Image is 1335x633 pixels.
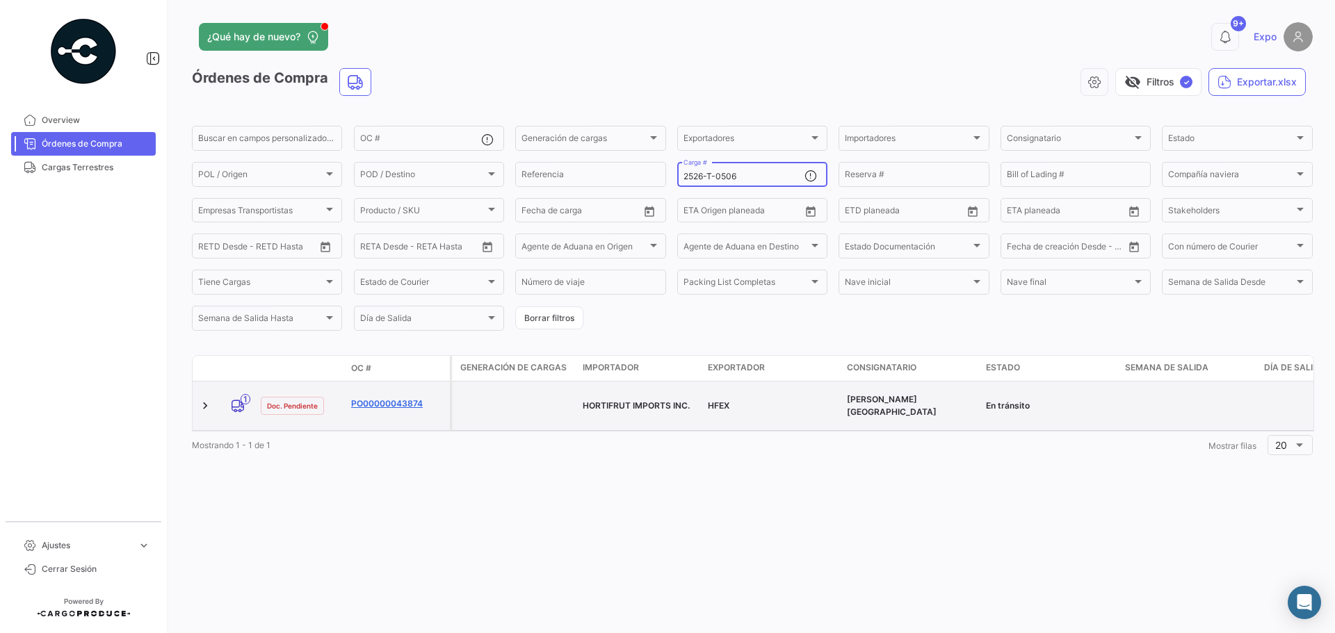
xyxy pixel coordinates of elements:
datatable-header-cell: Consignatario [841,356,980,381]
button: Open calendar [1124,201,1144,222]
button: Borrar filtros [515,306,583,329]
button: Open calendar [639,201,660,222]
a: Cargas Terrestres [11,156,156,179]
span: Importadores [845,135,970,145]
span: POL / Origen [198,172,323,181]
input: Desde [845,208,870,217]
span: Agente de Aduana en Destino [683,243,809,253]
input: Desde [1007,208,1032,217]
span: Día de Salida [360,315,485,325]
span: Mostrar filas [1208,441,1256,451]
datatable-header-cell: OC # [346,356,450,380]
span: Consignatario [847,361,916,374]
button: Open calendar [800,201,821,222]
span: ✓ [1180,76,1192,88]
button: Land [340,69,371,95]
span: Empresas Transportistas [198,208,323,217]
span: Ajustes [42,539,132,552]
a: PO00000043874 [351,397,444,410]
span: Stakeholders [1168,208,1293,217]
div: Abrir Intercom Messenger [1288,586,1321,619]
span: Nave inicial [845,279,970,289]
span: Expo [1254,30,1277,44]
input: Desde [1007,243,1032,253]
datatable-header-cell: Importador [577,356,702,381]
input: Desde [360,243,385,253]
input: Desde [683,208,709,217]
h3: Órdenes de Compra [192,68,375,96]
button: Open calendar [1124,236,1144,257]
span: Exportador [708,361,765,374]
span: Wakefern Elizabeth NJ [847,394,937,417]
span: 20 [1275,439,1287,451]
span: Packing List Completas [683,279,809,289]
span: ¿Qué hay de nuevo? [207,30,300,44]
button: ¿Qué hay de nuevo? [199,23,328,51]
span: Exportadores [683,135,809,145]
span: Nave final [1007,279,1132,289]
span: 1 [241,394,250,404]
span: Generación de cargas [460,361,567,374]
input: Hasta [1042,243,1097,253]
img: powered-by.png [49,17,118,86]
span: OC # [351,362,371,375]
datatable-header-cell: Estado Doc. [255,363,346,374]
datatable-header-cell: Exportador [702,356,841,381]
span: Órdenes de Compra [42,138,150,150]
span: Tiene Cargas [198,279,323,289]
span: Estado [1168,135,1293,145]
span: Cargas Terrestres [42,161,150,174]
span: Día de Salida [1264,361,1325,374]
input: Hasta [718,208,774,217]
button: Open calendar [962,201,983,222]
input: Hasta [233,243,289,253]
span: Cerrar Sesión [42,563,150,575]
datatable-header-cell: Estado [980,356,1119,381]
span: Producto / SKU [360,208,485,217]
button: visibility_offFiltros✓ [1115,68,1201,96]
span: Compañía naviera [1168,172,1293,181]
button: Open calendar [315,236,336,257]
span: expand_more [138,539,150,552]
span: Semana de Salida Hasta [198,315,323,325]
img: placeholder-user.png [1284,22,1313,51]
a: Overview [11,108,156,132]
input: Desde [521,208,547,217]
span: Semana de Salida Desde [1168,279,1293,289]
input: Hasta [395,243,451,253]
span: Consignatario [1007,135,1132,145]
button: Exportar.xlsx [1208,68,1306,96]
span: Estado de Courier [360,279,485,289]
span: Con número de Courier [1168,243,1293,253]
div: En tránsito [986,400,1114,412]
span: Overview [42,114,150,126]
span: HORTIFRUT IMPORTS INC. [583,400,690,411]
span: Mostrando 1 - 1 de 1 [192,440,270,450]
span: visibility_off [1124,74,1141,90]
input: Hasta [1042,208,1097,217]
span: Doc. Pendiente [267,400,318,411]
input: Hasta [880,208,935,217]
datatable-header-cell: Generación de cargas [452,356,577,381]
button: Open calendar [477,236,498,257]
datatable-header-cell: Semana de Salida [1119,356,1259,381]
span: Agente de Aduana en Origen [521,243,647,253]
span: Estado [986,361,1020,374]
a: Expand/Collapse Row [198,399,212,413]
datatable-header-cell: Modo de Transporte [220,363,255,374]
span: Estado Documentación [845,243,970,253]
span: HFEX [708,400,729,411]
span: Generación de cargas [521,135,647,145]
a: Órdenes de Compra [11,132,156,156]
span: POD / Destino [360,172,485,181]
input: Desde [198,243,223,253]
span: Semana de Salida [1125,361,1208,374]
span: Importador [583,361,639,374]
input: Hasta [556,208,612,217]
